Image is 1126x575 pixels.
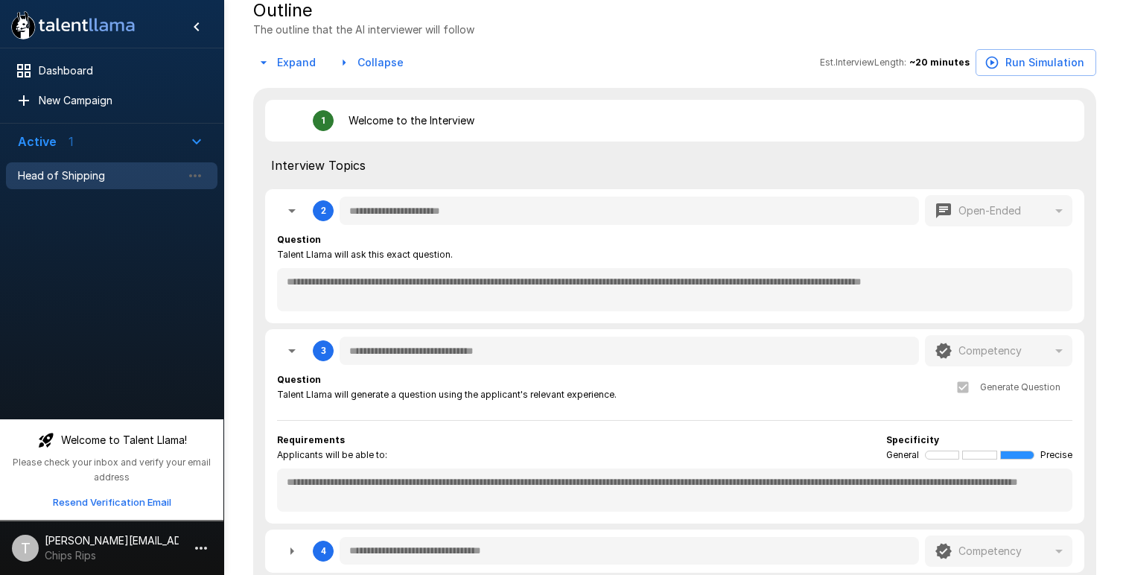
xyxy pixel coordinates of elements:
span: Talent Llama will ask this exact question. [277,247,453,262]
span: General [886,448,919,463]
div: 3 [321,346,326,356]
span: Talent Llama will generate a question using the applicant's relevant experience. [277,387,617,402]
span: Interview Topics [271,156,1078,174]
p: Open-Ended [958,203,1021,218]
b: ~ 20 minutes [909,57,970,68]
button: Expand [253,49,322,77]
span: Est. Interview Length: [820,55,906,70]
div: 4 [265,530,1084,573]
span: Precise [1040,448,1072,463]
b: Question [277,234,321,245]
button: Collapse [334,49,410,77]
p: Competency [958,544,1022,559]
button: Run Simulation [976,49,1096,77]
p: Welcome to the Interview [349,113,474,128]
b: Requirements [277,434,345,445]
p: The outline that the AI interviewer will follow [253,22,474,37]
b: Specificity [886,434,939,445]
div: 1 [321,115,326,126]
span: Generate Question [980,380,1060,395]
b: Question [277,374,321,385]
p: Competency [958,343,1022,358]
span: Applicants will be able to: [277,448,387,463]
div: 2 [321,206,326,216]
div: 3QuestionTalent Llama will generate a question using the applicant's relevant experience.Generate... [265,329,1084,524]
div: 4 [321,546,326,556]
